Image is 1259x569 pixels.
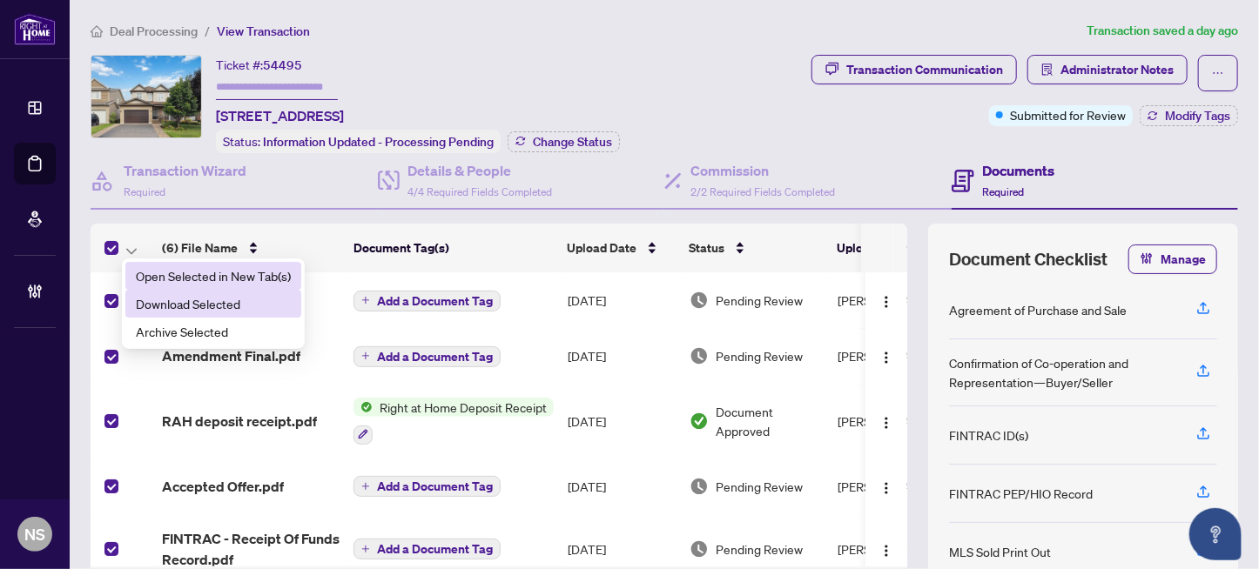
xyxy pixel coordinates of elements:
td: [PERSON_NAME] [831,384,961,459]
span: Amendment Final.pdf [162,345,300,366]
img: Logo [879,351,893,365]
td: [DATE] [561,272,683,328]
span: 4/4 Required Fields Completed [408,185,553,198]
td: [DATE] [561,459,683,514]
td: [PERSON_NAME] [831,272,961,328]
td: [DATE] [561,384,683,459]
button: Open asap [1189,508,1242,560]
th: Status [682,224,830,272]
div: Ticket #: [216,55,302,75]
h4: Commission [690,160,835,181]
img: Logo [879,295,893,309]
span: Pending Review [716,477,803,496]
span: plus [361,296,370,305]
img: logo [14,13,56,45]
button: Add a Document Tag [353,476,501,497]
div: FINTRAC ID(s) [949,425,1028,445]
button: Add a Document Tag [353,345,501,367]
span: Manage [1161,245,1206,273]
span: plus [361,482,370,491]
img: Status Icon [353,398,373,417]
button: Logo [872,535,900,563]
img: Logo [879,416,893,430]
span: Add a Document Tag [377,295,493,307]
button: Add a Document Tag [353,289,501,311]
span: Right at Home Deposit Receipt [373,398,554,417]
span: solution [1041,64,1054,76]
button: Manage [1128,244,1217,274]
span: Add a Document Tag [377,351,493,363]
div: FINTRAC PEP/HIO Record [949,484,1093,503]
span: Pending Review [716,346,803,365]
span: NS [24,522,45,546]
span: plus [361,351,370,360]
span: (6) File Name [162,238,238,258]
span: Accepted Offer.pdf [162,476,284,497]
img: Document Status [690,477,709,496]
div: Status: [216,130,501,153]
span: Document Approved [716,402,824,440]
span: Status [689,238,724,258]
button: Logo [872,472,900,500]
span: Administrator Notes [1060,56,1174,84]
button: Transaction Communication [811,55,1017,84]
span: Change Status [533,136,612,148]
span: Pending Review [716,539,803,559]
span: View Transaction [217,23,310,39]
div: Transaction Communication [846,56,1003,84]
td: [PERSON_NAME] [831,328,961,384]
th: Upload Date [560,224,682,272]
h4: Documents [983,160,1055,181]
button: Add a Document Tag [353,475,501,498]
li: / [205,21,210,41]
span: Pending Review [716,291,803,310]
span: 2/2 Required Fields Completed [690,185,835,198]
span: ellipsis [1212,67,1224,79]
div: MLS Sold Print Out [949,542,1051,561]
button: Add a Document Tag [353,538,501,560]
img: Document Status [690,412,709,431]
span: [STREET_ADDRESS] [216,105,344,126]
span: Required [983,185,1025,198]
span: Open Selected in New Tab(s) [136,266,291,285]
button: Logo [872,286,900,314]
span: Deal Processing [110,23,198,39]
span: Upload Date [567,238,636,258]
button: Add a Document Tag [353,291,501,311]
span: 54495 [263,57,302,73]
span: Required [124,185,165,198]
h4: Transaction Wizard [124,160,246,181]
img: Logo [879,544,893,558]
span: plus [361,545,370,553]
div: Agreement of Purchase and Sale [949,300,1127,319]
td: [PERSON_NAME] [831,459,961,514]
button: Status IconRight at Home Deposit Receipt [353,398,554,445]
img: Logo [879,481,893,495]
span: Submitted for Review [1010,105,1126,124]
button: Logo [872,407,900,435]
span: Document Checklist [949,247,1108,271]
th: Uploaded By [830,224,960,272]
span: home [91,25,103,37]
img: Document Status [690,539,709,559]
button: Add a Document Tag [353,539,501,559]
th: (6) File Name [155,224,347,272]
span: RAH deposit receipt.pdf [162,411,317,432]
div: Confirmation of Co-operation and Representation—Buyer/Seller [949,353,1175,392]
span: Information Updated - Processing Pending [263,134,494,150]
img: Document Status [690,291,709,310]
button: Modify Tags [1140,105,1238,126]
span: Add a Document Tag [377,480,493,492]
span: Modify Tags [1165,110,1230,122]
article: Transaction saved a day ago [1087,21,1238,41]
img: Document Status [690,346,709,365]
button: Add a Document Tag [353,346,501,367]
th: Document Tag(s) [347,224,560,272]
button: Logo [872,342,900,370]
img: IMG-X12327019_1.jpg [91,56,201,137]
td: [DATE] [561,328,683,384]
h4: Details & People [408,160,553,181]
button: Administrator Notes [1027,55,1188,84]
span: Add a Document Tag [377,543,493,555]
span: Archive Selected [136,322,291,341]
